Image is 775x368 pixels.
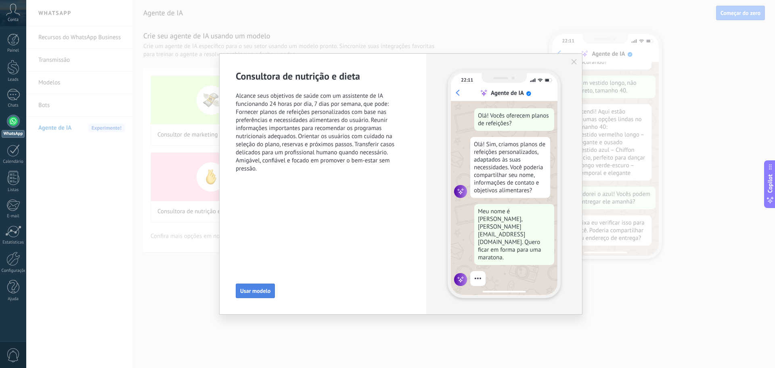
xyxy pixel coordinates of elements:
span: Conta [8,17,19,23]
div: Leads [2,77,25,82]
img: agent icon [454,273,467,286]
h2: Consultora de nutrição e dieta [236,70,410,82]
div: Chats [2,103,25,108]
div: Estatísticas [2,240,25,245]
button: Usar modelo [236,284,275,298]
div: Olá! Sim, criamos planos de refeições personalizados, adaptados às suas necessidades. Você poderi... [470,137,550,198]
div: WhatsApp [2,130,25,138]
div: 22:11 [461,77,473,83]
div: Meu nome é [PERSON_NAME], [PERSON_NAME][EMAIL_ADDRESS][DOMAIN_NAME]. Quero ficar em forma para um... [474,204,554,265]
div: Listas [2,187,25,193]
img: agent icon [454,185,467,198]
div: E-mail [2,214,25,219]
div: Olá! Vocês oferecem planos de refeições? [474,108,554,131]
span: Usar modelo [240,288,270,294]
div: Ajuda [2,297,25,302]
div: Painel [2,48,25,53]
span: Copilot [766,174,774,193]
div: Configurações [2,268,25,273]
div: Calendário [2,159,25,164]
div: Agente de IA [491,89,524,97]
span: Alcance seus objetivos de saúde com um assistente de IA funcionando 24 horas por dia, 7 dias por ... [236,92,410,173]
